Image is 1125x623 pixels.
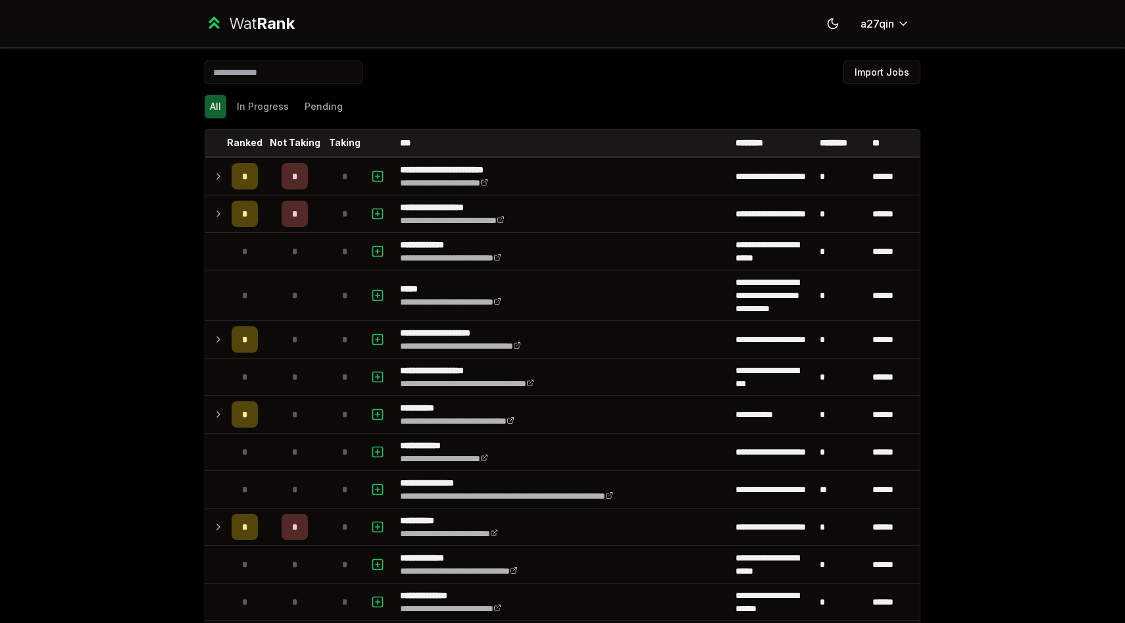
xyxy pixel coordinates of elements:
[843,61,920,84] button: Import Jobs
[270,136,320,149] p: Not Taking
[257,14,295,33] span: Rank
[329,136,361,149] p: Taking
[850,12,920,36] button: a27qin
[861,16,894,32] span: a27qin
[299,95,348,118] button: Pending
[205,13,295,34] a: WatRank
[232,95,294,118] button: In Progress
[229,13,295,34] div: Wat
[205,95,226,118] button: All
[227,136,262,149] p: Ranked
